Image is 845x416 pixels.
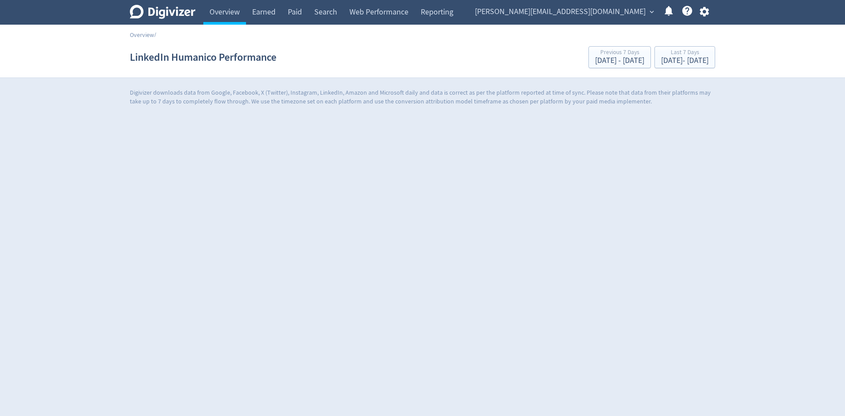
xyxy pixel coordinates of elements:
[130,43,276,71] h1: LinkedIn Humanico Performance
[130,88,715,106] p: Digivizer downloads data from Google, Facebook, X (Twitter), Instagram, LinkedIn, Amazon and Micr...
[661,49,709,57] div: Last 7 Days
[648,8,656,16] span: expand_more
[654,46,715,68] button: Last 7 Days[DATE]- [DATE]
[588,46,651,68] button: Previous 7 Days[DATE] - [DATE]
[595,49,644,57] div: Previous 7 Days
[472,5,656,19] button: [PERSON_NAME][EMAIL_ADDRESS][DOMAIN_NAME]
[130,31,154,39] a: Overview
[661,57,709,65] div: [DATE] - [DATE]
[475,5,646,19] span: [PERSON_NAME][EMAIL_ADDRESS][DOMAIN_NAME]
[595,57,644,65] div: [DATE] - [DATE]
[154,31,156,39] span: /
